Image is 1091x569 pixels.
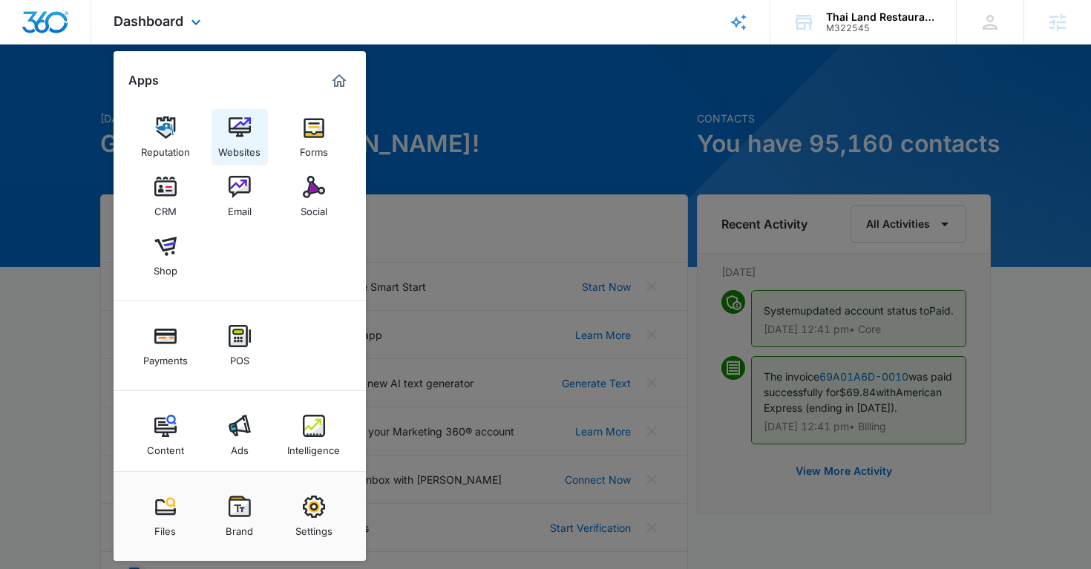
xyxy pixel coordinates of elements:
a: Social [286,168,342,225]
div: Content [147,437,184,456]
div: Forms [300,139,328,158]
div: account id [826,23,934,33]
div: Intelligence [287,437,340,456]
a: Intelligence [286,407,342,464]
a: Settings [286,488,342,545]
div: POS [230,347,249,366]
div: Brand [226,518,253,537]
div: Reputation [141,139,190,158]
a: Files [137,488,194,545]
div: Files [154,518,176,537]
div: Payments [143,347,188,366]
a: Payments [137,318,194,374]
a: Ads [212,407,268,464]
div: Settings [295,518,332,537]
a: Brand [212,488,268,545]
div: Shop [154,257,177,277]
span: Dashboard [114,13,183,29]
div: Email [228,198,252,217]
a: Email [212,168,268,225]
div: account name [826,11,934,23]
div: Ads [231,437,249,456]
a: CRM [137,168,194,225]
a: Marketing 360® Dashboard [327,69,351,93]
a: Websites [212,109,268,165]
h2: Apps [128,73,159,88]
a: Shop [137,228,194,284]
a: Reputation [137,109,194,165]
a: Forms [286,109,342,165]
a: Content [137,407,194,464]
div: Social [301,198,327,217]
div: Websites [218,139,261,158]
a: POS [212,318,268,374]
div: CRM [154,198,177,217]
